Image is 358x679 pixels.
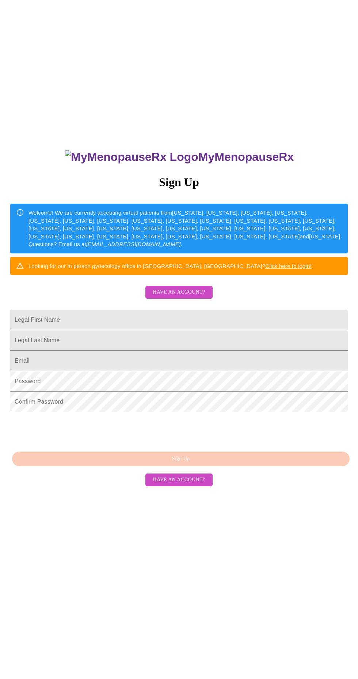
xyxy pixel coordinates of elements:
h3: Sign Up [10,176,348,189]
a: Have an account? [144,476,214,482]
span: Have an account? [153,475,205,484]
img: MyMenopauseRx Logo [65,150,198,164]
span: Have an account? [153,288,205,297]
a: Click here to login! [265,263,312,269]
div: Looking for our in person gynecology office in [GEOGRAPHIC_DATA], [GEOGRAPHIC_DATA]? [28,259,312,273]
em: [EMAIL_ADDRESS][DOMAIN_NAME] [86,241,181,247]
h3: MyMenopauseRx [11,150,348,164]
iframe: reCAPTCHA [10,416,121,444]
button: Have an account? [145,286,212,299]
div: Welcome! We are currently accepting virtual patients from [US_STATE], [US_STATE], [US_STATE], [US... [28,206,342,251]
button: Have an account? [145,474,212,486]
a: Have an account? [144,294,214,300]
